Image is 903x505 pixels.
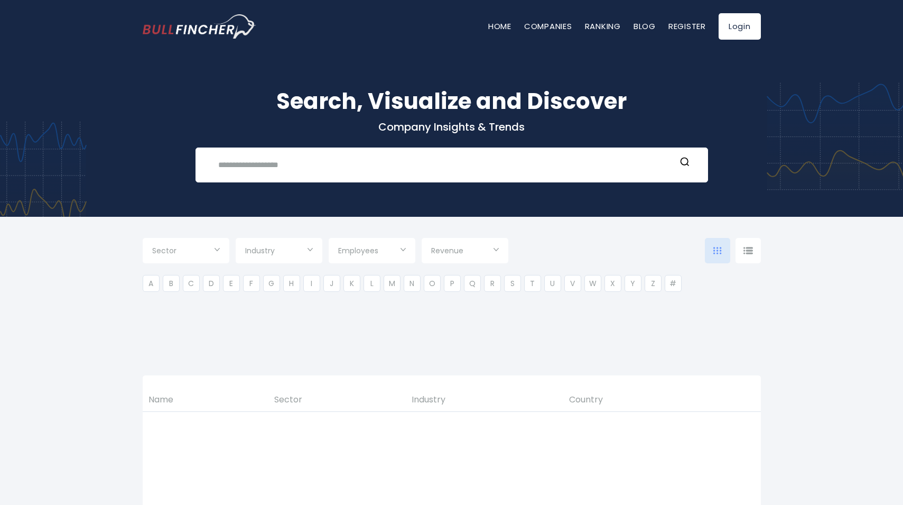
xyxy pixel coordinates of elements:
[223,275,240,292] li: E
[243,275,260,292] li: F
[163,275,180,292] li: B
[668,21,706,32] a: Register
[343,275,360,292] li: K
[152,242,220,261] input: Selection
[143,120,761,134] p: Company Insights & Trends
[364,275,380,292] li: L
[524,275,541,292] li: T
[604,275,621,292] li: X
[303,275,320,292] li: I
[488,21,511,32] a: Home
[444,275,461,292] li: P
[338,242,406,261] input: Selection
[719,13,761,40] a: Login
[665,275,682,292] li: #
[245,246,275,255] span: Industry
[563,389,721,411] th: Country
[424,275,441,292] li: O
[245,242,313,261] input: Selection
[524,21,572,32] a: Companies
[584,275,601,292] li: W
[183,275,200,292] li: C
[384,275,401,292] li: M
[504,275,521,292] li: S
[338,246,378,255] span: Employees
[143,85,761,118] h1: Search, Visualize and Discover
[143,14,256,39] img: bullfincher logo
[464,275,481,292] li: Q
[143,14,256,39] a: Go to homepage
[203,275,220,292] li: D
[625,275,641,292] li: Y
[484,275,501,292] li: R
[431,246,463,255] span: Revenue
[564,275,581,292] li: V
[268,389,406,411] th: Sector
[263,275,280,292] li: G
[585,21,621,32] a: Ranking
[406,389,563,411] th: Industry
[431,242,499,261] input: Selection
[743,247,753,254] img: icon-comp-list-view.svg
[544,275,561,292] li: U
[678,157,692,170] button: Search
[143,275,160,292] li: A
[152,246,176,255] span: Sector
[404,275,421,292] li: N
[283,275,300,292] li: H
[645,275,662,292] li: Z
[713,247,722,254] img: icon-comp-grid.svg
[634,21,656,32] a: Blog
[323,275,340,292] li: J
[143,389,269,411] th: Name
